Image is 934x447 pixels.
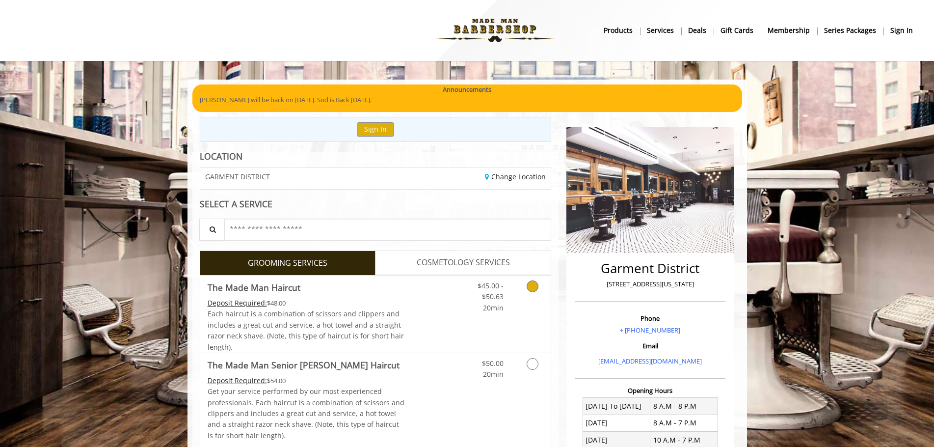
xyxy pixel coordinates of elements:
td: [DATE] To [DATE] [583,398,650,415]
a: Series packagesSeries packages [817,23,883,37]
p: [PERSON_NAME] will be back on [DATE]. Sod is Back [DATE]. [200,95,735,105]
span: $45.00 - $50.63 [478,281,504,301]
a: [EMAIL_ADDRESS][DOMAIN_NAME] [598,357,702,365]
div: $54.00 [208,375,405,386]
span: GROOMING SERVICES [248,257,327,270]
a: sign insign in [883,23,920,37]
h3: Opening Hours [575,387,725,394]
span: $50.00 [482,359,504,368]
b: Membership [768,25,810,36]
div: $48.00 [208,298,405,308]
p: [STREET_ADDRESS][US_STATE] [577,279,723,289]
span: GARMENT DISTRICT [205,173,270,180]
div: SELECT A SERVICE [200,199,552,209]
b: gift cards [721,25,753,36]
h3: Phone [577,315,723,322]
a: Productsproducts [597,23,640,37]
a: Gift cardsgift cards [714,23,761,37]
td: 8 A.M - 7 P.M [650,415,718,431]
b: Series packages [824,25,876,36]
span: 20min [483,369,504,379]
b: Services [647,25,674,36]
a: MembershipMembership [761,23,817,37]
p: Get your service performed by our most experienced professionals. Each haircut is a combination o... [208,386,405,441]
b: Deals [688,25,706,36]
a: Change Location [485,172,546,181]
td: [DATE] [583,415,650,431]
b: LOCATION [200,150,242,162]
span: COSMETOLOGY SERVICES [417,256,510,269]
b: The Made Man Haircut [208,280,300,294]
button: Service Search [199,219,225,241]
b: The Made Man Senior [PERSON_NAME] Haircut [208,358,400,372]
a: ServicesServices [640,23,681,37]
span: 20min [483,303,504,312]
span: Each haircut is a combination of scissors and clippers and includes a great cut and service, a ho... [208,309,404,351]
img: Made Man Barbershop logo [427,3,562,57]
h2: Garment District [577,261,723,276]
span: This service needs some Advance to be paid before we block your appointment [208,376,267,385]
b: products [604,25,633,36]
td: 8 A.M - 8 P.M [650,398,718,415]
button: Sign In [357,122,394,137]
span: This service needs some Advance to be paid before we block your appointment [208,298,267,307]
b: sign in [890,25,913,36]
b: Announcements [443,84,491,95]
h3: Email [577,342,723,349]
a: DealsDeals [681,23,714,37]
a: + [PHONE_NUMBER] [620,326,680,335]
